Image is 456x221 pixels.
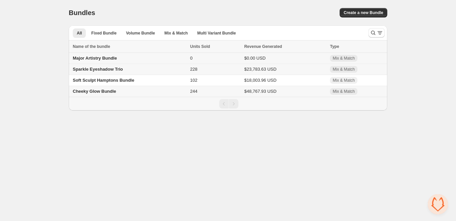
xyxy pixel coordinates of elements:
[340,8,387,17] button: Create a new Bundle
[190,89,197,94] span: 244
[244,56,266,61] span: $0.00 USD
[91,30,116,36] span: Fixed Bundle
[73,56,117,61] span: Major Artistry Bundle
[333,89,355,94] span: Mix & Match
[244,67,276,72] span: $23,783.63 USD
[244,43,282,50] span: Revenue Generated
[190,43,217,50] button: Units Sold
[77,30,82,36] span: All
[244,43,289,50] button: Revenue Generated
[197,30,236,36] span: Multi Variant Bundle
[73,89,116,94] span: Cheeky Glow Bundle
[73,67,123,72] span: Sparkle Eyeshadow Trio
[330,43,383,50] div: Type
[126,30,155,36] span: Volume Bundle
[428,194,448,214] div: Open chat
[69,97,387,110] nav: Pagination
[244,78,276,83] span: $18,003.96 USD
[344,10,383,15] span: Create a new Bundle
[190,56,192,61] span: 0
[333,56,355,61] span: Mix & Match
[333,78,355,83] span: Mix & Match
[69,9,95,17] h1: Bundles
[164,30,188,36] span: Mix & Match
[190,43,210,50] span: Units Sold
[73,43,186,50] div: Name of the bundle
[190,78,197,83] span: 102
[368,28,385,38] button: Search and filter results
[244,89,276,94] span: $48,767.93 USD
[73,78,134,83] span: Soft Sculpt Hamptons Bundle
[333,67,355,72] span: Mix & Match
[190,67,197,72] span: 228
